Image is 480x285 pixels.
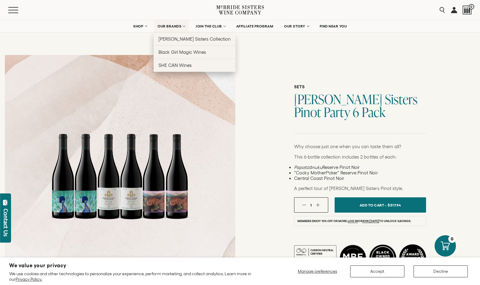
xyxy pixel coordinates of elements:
[133,24,144,28] span: SHOP
[469,4,474,9] span: 0
[294,265,341,277] button: Manage preferences
[348,219,358,223] a: Log in
[294,216,426,226] li: Members enjoy 10% off or more. or to unlock savings.
[154,59,236,72] a: SHE CAN Wines
[335,197,426,213] button: Add To Cart - $317.94
[154,46,236,59] a: Black Girl Magic Wines
[154,20,189,32] a: OUR BRANDS
[294,176,426,181] li: Central Coast Pinot Noir
[9,263,271,268] h2: We value your privacy
[196,24,222,28] span: JOIN THE CLUB
[310,203,312,207] span: 1
[158,36,231,42] span: [PERSON_NAME] Sisters Collection
[129,20,151,32] a: SHOP
[360,201,386,210] span: Add To Cart -
[3,209,9,236] div: Contact Us
[294,170,426,176] li: “Cocky Motherf*cker” Reserve Pinot Noir
[294,144,426,149] p: Why choose just one when you can taste them all?
[448,235,456,243] div: 0
[236,24,273,28] span: AFFILIATE PROGRAM
[16,277,42,282] a: Privacy Policy.
[414,265,468,277] button: Decline
[294,93,426,119] h1: [PERSON_NAME] Sisters Pinot Party 6 Pack
[158,63,192,68] span: SHE CAN Wines
[294,84,426,90] h6: Sets
[294,154,426,160] p: This 6-bottle collection includes 2 bottles of each:
[280,20,313,32] a: OUR STORY
[294,165,322,170] em: Papatūānuku
[350,265,404,277] button: Accept
[158,49,206,55] span: Black Girl Magic Wines
[192,20,229,32] a: JOIN THE CLUB
[232,20,277,32] a: AFFILIATE PROGRAM
[9,271,271,282] p: We use cookies and other technologies to personalize your experience, perform marketing, and coll...
[294,186,426,191] p: A perfect tour of [PERSON_NAME] Sisters Pinot style.
[362,219,379,223] a: join [DATE]
[154,32,236,46] a: [PERSON_NAME] Sisters Collection
[158,24,181,28] span: OUR BRANDS
[388,201,401,210] span: $317.94
[294,165,426,170] li: Reserve Pinot Noir
[320,24,347,28] span: FIND NEAR YOU
[316,20,351,32] a: FIND NEAR YOU
[284,24,305,28] span: OUR STORY
[8,7,30,13] button: Mobile Menu Trigger
[298,269,337,274] span: Manage preferences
